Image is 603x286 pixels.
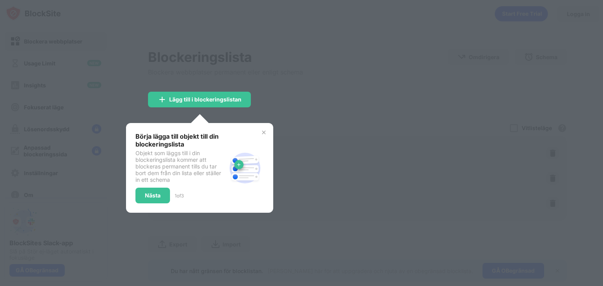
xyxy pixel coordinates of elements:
div: Börja lägga till objekt till din blockeringslista [135,132,226,148]
div: Lägg till i blockeringslistan [169,96,241,103]
div: Nästa [145,192,161,199]
img: block-site.svg [226,149,264,187]
div: Objekt som läggs till i din blockeringslista kommer att blockeras permanent tills du tar bort dem... [135,150,226,183]
div: 1 of 3 [175,193,184,199]
img: x-button.svg [261,129,267,136]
